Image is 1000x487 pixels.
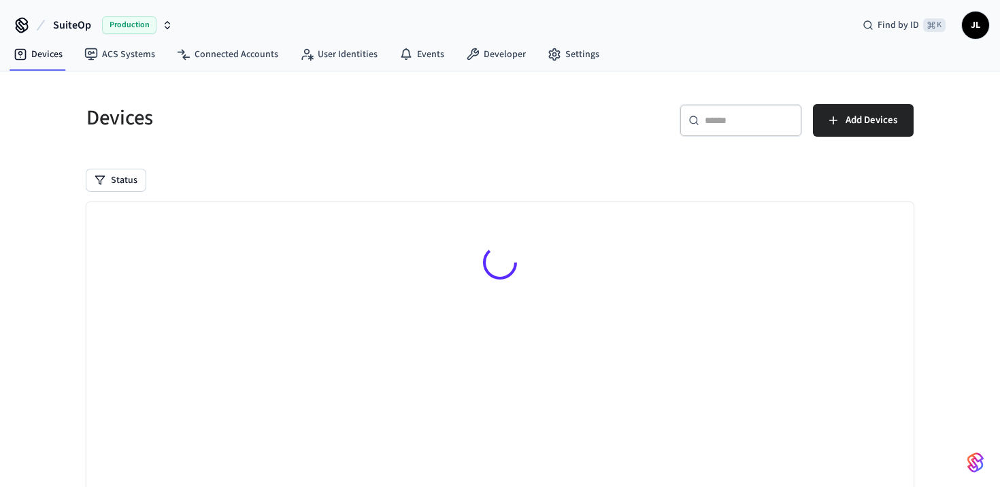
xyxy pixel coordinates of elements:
[73,42,166,67] a: ACS Systems
[962,12,989,39] button: JL
[166,42,289,67] a: Connected Accounts
[923,18,946,32] span: ⌘ K
[388,42,455,67] a: Events
[102,16,156,34] span: Production
[846,112,897,129] span: Add Devices
[86,169,146,191] button: Status
[455,42,537,67] a: Developer
[963,13,988,37] span: JL
[813,104,914,137] button: Add Devices
[852,13,956,37] div: Find by ID⌘ K
[878,18,919,32] span: Find by ID
[537,42,610,67] a: Settings
[289,42,388,67] a: User Identities
[86,104,492,132] h5: Devices
[967,452,984,473] img: SeamLogoGradient.69752ec5.svg
[53,17,91,33] span: SuiteOp
[3,42,73,67] a: Devices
